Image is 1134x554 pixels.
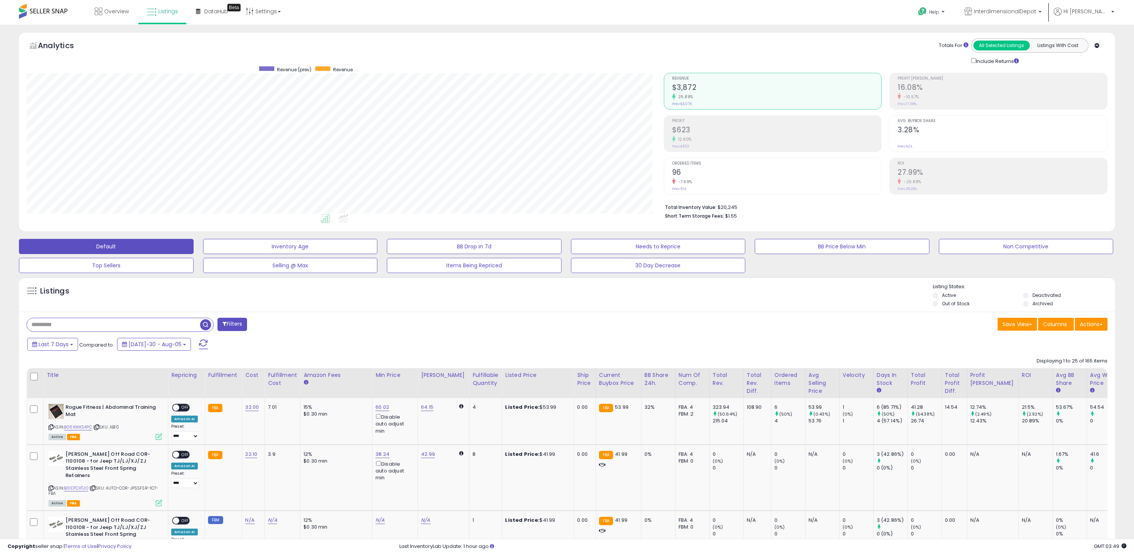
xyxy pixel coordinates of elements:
small: (0%) [911,458,921,464]
span: FBA [67,434,80,440]
div: Velocity [843,371,870,379]
div: Total Rev. Diff. [747,371,768,395]
span: Ordered Items [672,162,882,166]
div: $0.30 min [303,411,366,417]
div: Totals For [939,42,968,49]
img: 41cIiQbuynL._SL40_.jpg [48,404,64,419]
button: BB Drop in 7d [387,239,562,254]
button: Last 7 Days [27,338,78,351]
span: OFF [179,451,191,458]
div: N/A [747,451,765,458]
a: N/A [268,516,277,524]
div: $0.30 min [303,458,366,465]
div: Preset: [171,471,199,488]
small: -7.69% [676,179,692,185]
b: Listed Price: [505,403,540,411]
a: 42.99 [421,450,435,458]
div: 15% [303,404,366,411]
small: (0%) [911,524,921,530]
div: 12% [303,451,366,458]
label: Active [942,292,956,298]
b: Listed Price: [505,516,540,524]
div: Preset: [171,424,199,441]
div: 1 [472,517,496,524]
small: FBM [208,516,223,524]
b: Short Term Storage Fees: [665,213,724,219]
h2: 96 [672,168,882,178]
strong: Copyright [8,543,35,550]
span: OFF [179,405,191,411]
b: Total Inventory Value: [665,204,716,210]
button: 30 Day Decrease [571,258,746,273]
span: DataHub [204,8,228,15]
div: 0.00 [577,451,590,458]
div: 0.00 [577,517,590,524]
div: 21.5% [1022,404,1053,411]
span: Listings [158,8,178,15]
div: N/A [970,517,1013,524]
div: $53.99 [505,404,568,411]
div: 0 [911,451,942,458]
div: 3 (42.86%) [877,451,907,458]
div: Min Price [375,371,414,379]
div: Avg BB Share [1056,371,1084,387]
a: B06XWKS4PC [64,424,92,430]
div: BB Share 24h. [644,371,672,387]
a: 22.10 [245,450,257,458]
div: N/A [809,517,834,524]
div: 0% [1056,517,1087,524]
div: 0 [911,465,942,471]
span: | SKU: AB10 [93,424,119,430]
h2: $623 [672,126,882,136]
div: Listed Price [505,371,571,379]
div: 53.99 [809,404,839,411]
button: Selling @ Max [203,258,378,273]
div: Cost [245,371,261,379]
div: FBM: 2 [679,411,704,417]
small: Prev: $3,076 [672,102,692,106]
span: Help [929,9,939,15]
small: FBA [599,517,613,525]
div: 0 [713,517,743,524]
img: 2192xewdRDL._SL40_.jpg [48,517,64,532]
button: [DATE]-30 - Aug-05 [117,338,191,351]
div: 0 [843,465,873,471]
div: Amazon AI [171,463,198,469]
i: Get Help [918,7,927,16]
div: Num of Comp. [679,371,706,387]
span: Hi [PERSON_NAME] [1064,8,1109,15]
button: Inventory Age [203,239,378,254]
div: Tooltip anchor [227,4,241,11]
div: N/A [809,451,834,458]
small: Amazon Fees. [303,379,308,386]
a: 38.24 [375,450,389,458]
button: BB Price Below Min [755,239,929,254]
span: Profit [672,119,882,123]
h5: Analytics [38,40,89,53]
div: 0% [644,517,669,524]
small: (0%) [843,524,853,530]
div: FBM: 0 [679,458,704,465]
b: [PERSON_NAME] Off Road COR-1100108 - for Jeep TJ/LJ/XJ/ZJ Stainless Steel Front Spring Retainers [66,451,158,481]
div: 0 (0%) [877,465,907,471]
p: Listing States: [933,283,1115,290]
div: ASIN: [48,451,162,505]
div: FBA: 4 [679,404,704,411]
small: FBA [599,451,613,459]
a: N/A [375,516,385,524]
label: Out of Stock [942,300,970,307]
label: Deactivated [1032,292,1061,298]
div: 0 [1090,417,1121,424]
div: 53.67% [1056,404,1087,411]
div: 215.04 [713,417,743,424]
div: 4 (57.14%) [877,417,907,424]
small: FBA [208,451,222,459]
small: (50.64%) [718,411,737,417]
div: 0 [843,530,873,537]
span: OFF [179,518,191,524]
div: 32% [644,404,669,411]
div: Days In Stock [877,371,904,387]
div: Disable auto adjust min [375,460,412,482]
small: Avg Win Price. [1090,387,1095,394]
b: Listed Price: [505,450,540,458]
